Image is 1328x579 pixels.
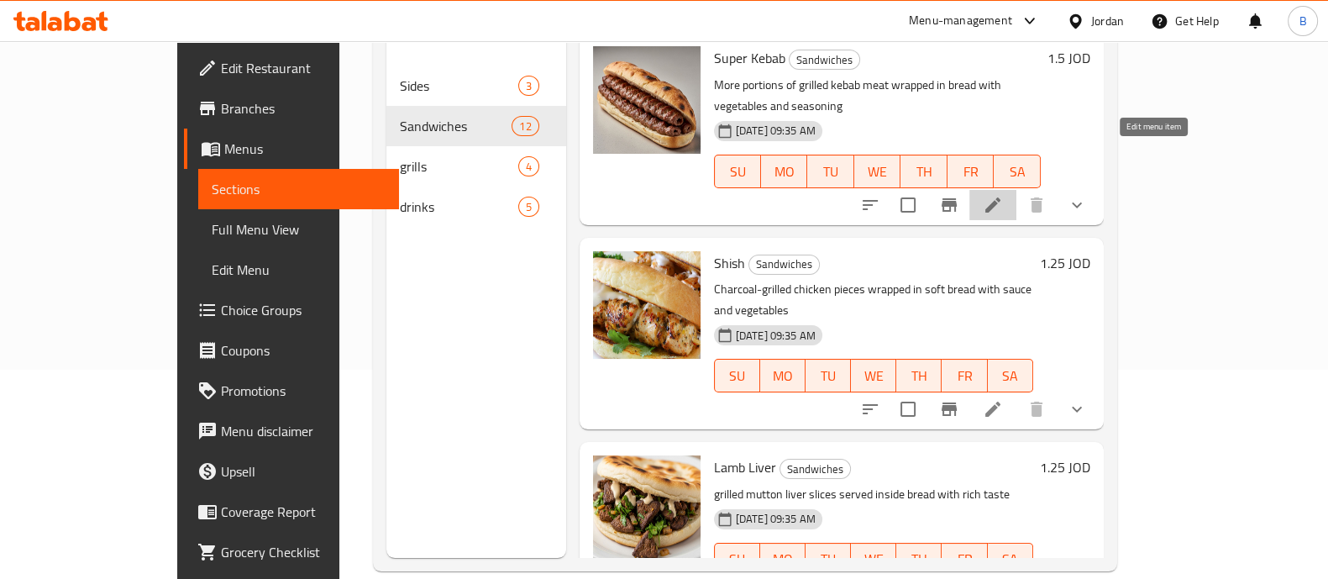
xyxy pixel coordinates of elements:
span: WE [858,547,890,571]
div: grills4 [386,146,565,187]
button: TH [896,543,942,576]
span: FR [948,364,980,388]
span: MO [767,364,799,388]
span: Sandwiches [749,255,819,274]
a: Promotions [184,371,399,411]
span: SA [995,364,1026,388]
div: Sandwiches [779,459,851,479]
p: More portions of grilled kebab meat wrapped in bread with vegetables and seasoning [714,75,1041,117]
span: WE [858,364,890,388]
span: 4 [519,159,538,175]
button: MO [760,543,806,576]
span: SA [1000,160,1033,184]
span: Select to update [890,392,926,427]
button: TU [807,155,853,188]
span: Sides [400,76,517,96]
button: SA [988,543,1033,576]
button: SA [988,359,1033,392]
span: Branches [221,98,386,118]
div: Sandwiches12 [386,106,565,146]
span: [DATE] 09:35 AM [729,328,822,344]
a: Menus [184,129,399,169]
nav: Menu sections [386,59,565,234]
button: delete [1016,389,1057,429]
span: FR [948,547,980,571]
span: TU [812,364,844,388]
button: SA [994,155,1040,188]
span: Coverage Report [221,502,386,522]
button: MO [761,155,807,188]
span: Edit Menu [212,260,386,280]
a: Menu disclaimer [184,411,399,451]
p: grilled mutton liver slices served inside bread with rich taste [714,484,1033,505]
button: FR [942,543,987,576]
button: show more [1057,185,1097,225]
button: sort-choices [850,389,890,429]
button: sort-choices [850,185,890,225]
h6: 1.25 JOD [1040,455,1090,479]
img: Lamb Liver [593,455,701,563]
a: Sections [198,169,399,209]
button: SU [714,155,761,188]
span: FR [954,160,987,184]
div: items [518,197,539,217]
svg: Show Choices [1067,195,1087,215]
span: Sandwiches [400,116,512,136]
div: drinks5 [386,187,565,227]
span: Sections [212,179,386,199]
span: TH [907,160,940,184]
div: Jordan [1091,12,1124,30]
img: Super Kebab [593,46,701,154]
button: MO [760,359,806,392]
span: SU [722,160,754,184]
span: Upsell [221,461,386,482]
div: items [512,116,538,136]
span: Sandwiches [790,50,859,70]
span: Shish [714,250,745,276]
span: TH [903,547,935,571]
span: Sandwiches [780,460,850,479]
span: Edit Restaurant [221,58,386,78]
span: 3 [519,78,538,94]
button: TU [806,543,851,576]
span: MO [767,547,799,571]
a: Coupons [184,330,399,371]
button: TH [896,359,942,392]
button: FR [942,359,987,392]
span: SU [722,547,753,571]
span: Select to update [890,187,926,223]
span: drinks [400,197,517,217]
span: MO [768,160,800,184]
a: Grocery Checklist [184,532,399,572]
span: [DATE] 09:35 AM [729,123,822,139]
div: Sandwiches [748,255,820,275]
span: Lamb Liver [714,455,776,480]
a: Full Menu View [198,209,399,250]
button: SU [714,543,760,576]
span: grills [400,156,517,176]
img: Shish [593,251,701,359]
span: WE [861,160,894,184]
a: Edit Restaurant [184,48,399,88]
button: WE [851,359,896,392]
button: delete [1016,185,1057,225]
span: Coupons [221,340,386,361]
button: TU [806,359,851,392]
div: items [518,76,539,96]
span: SU [722,364,753,388]
div: Menu-management [909,11,1012,31]
button: SU [714,359,760,392]
span: Promotions [221,381,386,401]
a: Branches [184,88,399,129]
a: Coverage Report [184,492,399,532]
span: TH [903,364,935,388]
div: Sides3 [386,66,565,106]
span: B [1299,12,1306,30]
span: 5 [519,199,538,215]
span: TU [812,547,844,571]
a: Edit Menu [198,250,399,290]
button: WE [851,543,896,576]
button: Branch-specific-item [929,185,969,225]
